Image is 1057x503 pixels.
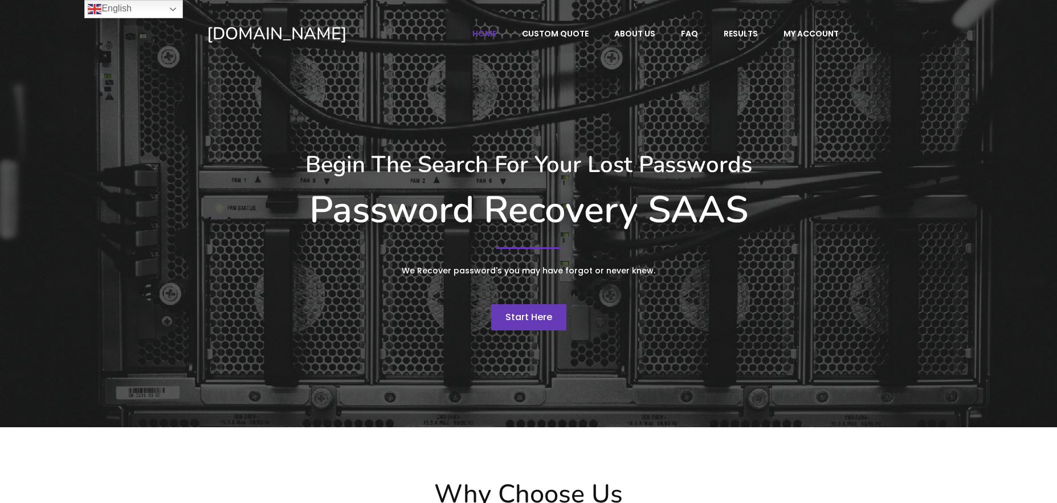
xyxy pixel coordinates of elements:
[712,23,770,44] a: Results
[522,28,589,39] span: Custom Quote
[472,28,496,39] span: Home
[510,23,601,44] a: Custom Quote
[207,188,851,232] h1: Password Recovery SAAS
[602,23,667,44] a: About Us
[88,2,101,16] img: en
[460,23,508,44] a: Home
[207,23,425,45] a: [DOMAIN_NAME]
[724,28,758,39] span: Results
[772,23,851,44] a: My account
[207,151,851,178] h3: Begin The Search For Your Lost Passwords
[669,23,710,44] a: FAQ
[614,28,655,39] span: About Us
[783,28,839,39] span: My account
[681,28,698,39] span: FAQ
[491,304,566,330] a: Start Here
[315,264,742,278] p: We Recover password's you may have forgot or never knew.
[505,310,552,324] span: Start Here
